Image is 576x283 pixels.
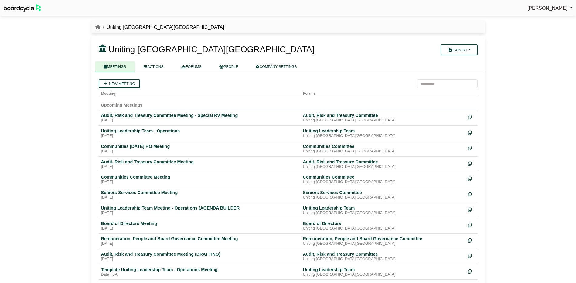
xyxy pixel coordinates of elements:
div: Remuneration, People and Board Governance Committee Meeting [101,236,298,241]
div: Uniting [GEOGRAPHIC_DATA][GEOGRAPHIC_DATA] [303,211,463,216]
div: Uniting [GEOGRAPHIC_DATA][GEOGRAPHIC_DATA] [303,118,463,123]
div: Uniting Leadership Team - Operations [101,128,298,134]
div: Make a copy [468,205,475,213]
a: Remuneration, People and Board Governance Committee Uniting [GEOGRAPHIC_DATA][GEOGRAPHIC_DATA] [303,236,463,246]
span: Upcoming Meetings [101,103,143,107]
div: Uniting [GEOGRAPHIC_DATA][GEOGRAPHIC_DATA] [303,195,463,200]
a: Communities [DATE] HO Meeting [DATE] [101,144,298,154]
div: Uniting Leadership Team [303,205,463,211]
div: Uniting Leadership Team Meeting - Operations (AGENDA BUILDER [101,205,298,211]
div: Uniting Leadership Team [303,128,463,134]
div: Uniting Leadership Team [303,267,463,272]
div: Date TBA [101,272,298,277]
div: [DATE] [101,241,298,246]
button: Export [441,44,477,55]
a: COMPANY SETTINGS [247,61,306,72]
div: Uniting [GEOGRAPHIC_DATA][GEOGRAPHIC_DATA] [303,257,463,262]
a: Audit, Risk and Treasury Committee Meeting (DRAFTING) [DATE] [101,251,298,262]
a: MEETINGS [95,61,135,72]
li: Uniting [GEOGRAPHIC_DATA][GEOGRAPHIC_DATA] [101,23,224,31]
div: Make a copy [468,113,475,121]
a: Communities Committee Uniting [GEOGRAPHIC_DATA][GEOGRAPHIC_DATA] [303,174,463,185]
th: Meeting [99,88,301,97]
a: [PERSON_NAME] [527,4,572,12]
div: Uniting [GEOGRAPHIC_DATA][GEOGRAPHIC_DATA] [303,241,463,246]
div: Audit, Risk and Treasury Committee Meeting - Special RV Meeting [101,113,298,118]
a: Uniting Leadership Team Meeting - Operations (AGENDA BUILDER [DATE] [101,205,298,216]
div: Board of Directors [303,221,463,226]
a: Communities Committee Uniting [GEOGRAPHIC_DATA][GEOGRAPHIC_DATA] [303,144,463,154]
a: Seniors Services Committee Meeting [DATE] [101,190,298,200]
a: Audit, Risk and Treasury Committee Uniting [GEOGRAPHIC_DATA][GEOGRAPHIC_DATA] [303,251,463,262]
div: [DATE] [101,195,298,200]
a: FORUMS [172,61,210,72]
div: Seniors Services Committee [303,190,463,195]
a: Communities Committee Meeting [DATE] [101,174,298,185]
div: Uniting [GEOGRAPHIC_DATA][GEOGRAPHIC_DATA] [303,134,463,138]
div: Uniting [GEOGRAPHIC_DATA][GEOGRAPHIC_DATA] [303,226,463,231]
div: Make a copy [468,236,475,244]
div: Make a copy [468,190,475,198]
a: New meeting [99,79,140,88]
a: Audit, Risk and Treasury Committee Uniting [GEOGRAPHIC_DATA][GEOGRAPHIC_DATA] [303,113,463,123]
div: Make a copy [468,267,475,275]
a: Board of Directors Uniting [GEOGRAPHIC_DATA][GEOGRAPHIC_DATA] [303,221,463,231]
div: Uniting [GEOGRAPHIC_DATA][GEOGRAPHIC_DATA] [303,272,463,277]
div: [DATE] [101,211,298,216]
div: Uniting [GEOGRAPHIC_DATA][GEOGRAPHIC_DATA] [303,165,463,169]
div: Seniors Services Committee Meeting [101,190,298,195]
div: Audit, Risk and Treasury Committee [303,113,463,118]
div: Template Uniting Leadership Team - Operations Meeting [101,267,298,272]
a: Uniting Leadership Team Uniting [GEOGRAPHIC_DATA][GEOGRAPHIC_DATA] [303,205,463,216]
div: Audit, Risk and Treasury Committee [303,251,463,257]
a: Uniting Leadership Team - Operations [DATE] [101,128,298,138]
div: Remuneration, People and Board Governance Committee [303,236,463,241]
div: [DATE] [101,134,298,138]
a: Uniting Leadership Team Uniting [GEOGRAPHIC_DATA][GEOGRAPHIC_DATA] [303,128,463,138]
div: [DATE] [101,180,298,185]
a: ACTIONS [135,61,172,72]
a: Template Uniting Leadership Team - Operations Meeting Date TBA [101,267,298,277]
a: Audit, Risk and Treasury Committee Uniting [GEOGRAPHIC_DATA][GEOGRAPHIC_DATA] [303,159,463,169]
a: Board of Directors Meeting [DATE] [101,221,298,231]
span: Uniting [GEOGRAPHIC_DATA][GEOGRAPHIC_DATA] [108,45,314,54]
div: [DATE] [101,165,298,169]
div: Communities Committee [303,144,463,149]
a: Remuneration, People and Board Governance Committee Meeting [DATE] [101,236,298,246]
div: [DATE] [101,149,298,154]
div: Audit, Risk and Treasury Committee Meeting [101,159,298,165]
span: [PERSON_NAME] [527,5,567,11]
img: BoardcycleBlackGreen-aaafeed430059cb809a45853b8cf6d952af9d84e6e89e1f1685b34bfd5cb7d64.svg [4,4,41,12]
div: Make a copy [468,144,475,152]
div: [DATE] [101,257,298,262]
div: Make a copy [468,128,475,136]
a: Audit, Risk and Treasury Committee Meeting - Special RV Meeting [DATE] [101,113,298,123]
th: Forum [301,88,465,97]
a: PEOPLE [210,61,247,72]
div: Communities [DATE] HO Meeting [101,144,298,149]
a: Seniors Services Committee Uniting [GEOGRAPHIC_DATA][GEOGRAPHIC_DATA] [303,190,463,200]
div: Uniting [GEOGRAPHIC_DATA][GEOGRAPHIC_DATA] [303,149,463,154]
div: Make a copy [468,221,475,229]
div: [DATE] [101,118,298,123]
div: Make a copy [468,174,475,182]
div: Communities Committee Meeting [101,174,298,180]
div: Audit, Risk and Treasury Committee [303,159,463,165]
div: Audit, Risk and Treasury Committee Meeting (DRAFTING) [101,251,298,257]
div: [DATE] [101,226,298,231]
div: Board of Directors Meeting [101,221,298,226]
div: Make a copy [468,159,475,167]
div: Communities Committee [303,174,463,180]
div: Uniting [GEOGRAPHIC_DATA][GEOGRAPHIC_DATA] [303,180,463,185]
a: Uniting Leadership Team Uniting [GEOGRAPHIC_DATA][GEOGRAPHIC_DATA] [303,267,463,277]
nav: breadcrumb [95,23,224,31]
a: Audit, Risk and Treasury Committee Meeting [DATE] [101,159,298,169]
div: Make a copy [468,251,475,260]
